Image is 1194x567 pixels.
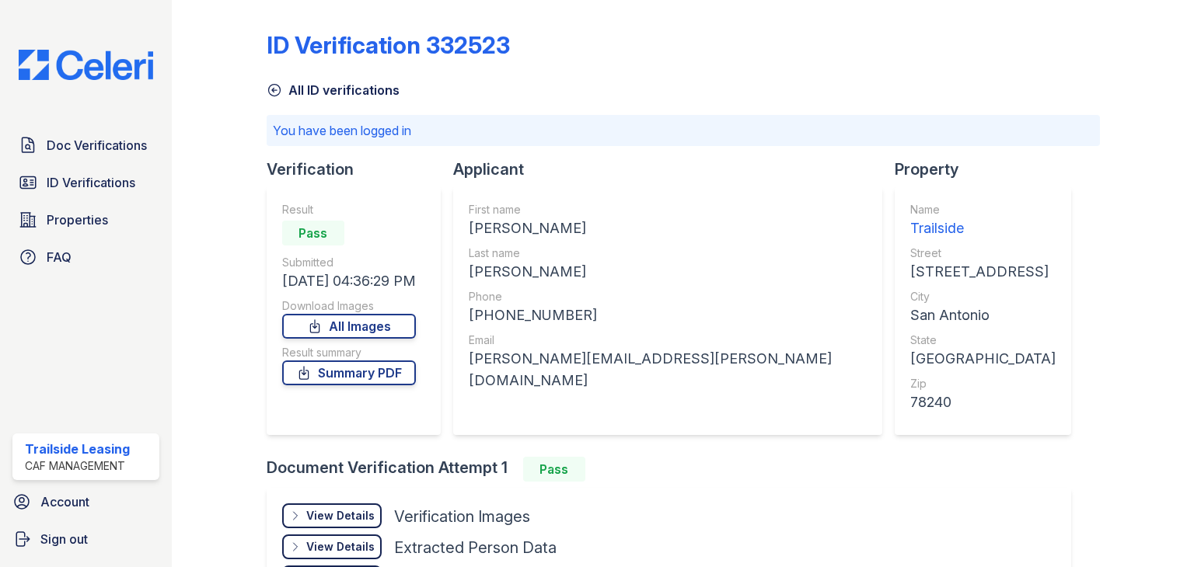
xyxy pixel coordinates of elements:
a: All Images [282,314,416,339]
div: Street [910,245,1056,261]
div: View Details [306,539,375,555]
div: Property [895,158,1084,180]
div: Pass [523,457,585,482]
div: Pass [282,221,344,245]
div: Result summary [282,345,416,360]
div: Applicant [453,158,895,180]
div: Extracted Person Data [394,537,557,558]
div: ID Verification 332523 [267,31,510,59]
div: Phone [469,289,867,304]
a: All ID verifications [267,81,400,99]
div: Last name [469,245,867,261]
div: State [910,332,1056,348]
div: Result [282,202,416,217]
p: You have been logged in [273,121,1094,140]
a: Name Trailside [910,202,1056,239]
span: ID Verifications [47,173,135,192]
div: Verification Images [394,506,530,527]
a: Doc Verifications [12,130,159,161]
div: View Details [306,508,375,524]
div: Email [469,332,867,348]
a: FAQ [12,242,159,273]
a: Account [6,486,166,517]
div: Document Verification Attempt 1 [267,457,1084,482]
span: Sign out [40,530,88,548]
a: Sign out [6,524,166,555]
div: CAF Management [25,458,130,474]
div: City [910,289,1056,304]
div: Verification [267,158,453,180]
div: [GEOGRAPHIC_DATA] [910,348,1056,370]
div: Zip [910,376,1056,391]
div: [PERSON_NAME][EMAIL_ADDRESS][PERSON_NAME][DOMAIN_NAME] [469,348,867,391]
span: Account [40,492,89,511]
span: FAQ [47,248,72,266]
div: [PERSON_NAME] [469,217,867,239]
div: Trailside [910,217,1056,239]
div: First name [469,202,867,217]
img: CE_Logo_Blue-a8612792a0a2168367f1c8372b55b34899dd931a85d93a1a3d3e32e68fde9ad4.png [6,50,166,80]
div: Name [910,202,1056,217]
div: [DATE] 04:36:29 PM [282,270,416,292]
a: ID Verifications [12,167,159,198]
div: [PERSON_NAME] [469,261,867,283]
div: San Antonio [910,304,1056,326]
div: Download Images [282,298,416,314]
a: Properties [12,204,159,235]
div: Trailside Leasing [25,440,130,458]
div: [STREET_ADDRESS] [910,261,1056,283]
a: Summary PDF [282,360,416,385]
span: Properties [47,210,108,229]
div: [PHONE_NUMBER] [469,304,867,326]
div: 78240 [910,391,1056,413]
span: Doc Verifications [47,136,147,155]
div: Submitted [282,255,416,270]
